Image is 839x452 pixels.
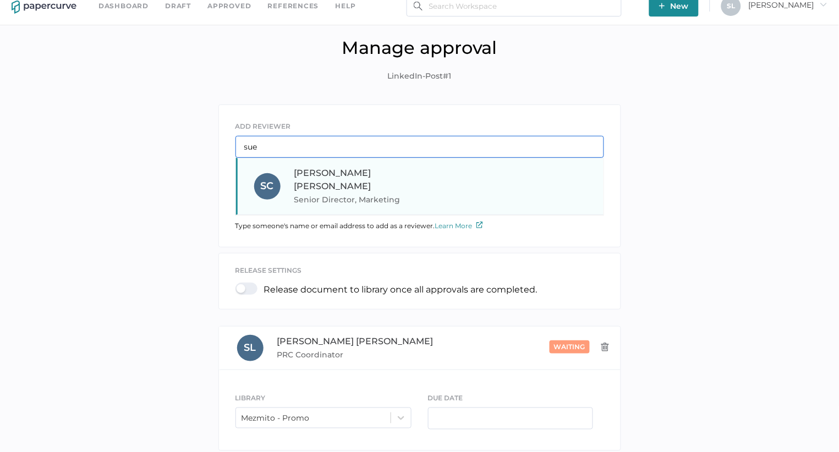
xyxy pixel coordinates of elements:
[235,266,302,274] span: release settings
[554,343,585,351] span: waiting
[242,413,310,423] div: Mezmito - Promo
[244,341,256,354] span: S L
[476,222,483,228] img: external-link-icon.7ec190a1.svg
[235,222,483,230] span: Type someone's name or email address to add as a reviewer.
[264,284,538,295] p: Release document to library once all approvals are completed.
[277,348,443,361] span: PRC Coordinator
[435,222,483,230] a: Learn More
[294,193,443,206] span: Senior Director, Marketing
[235,136,604,158] input: Type a name or email
[820,1,827,8] i: arrow_right
[428,394,463,402] span: DUE DATE
[414,2,423,10] img: search.bf03fe8b.svg
[388,70,452,82] span: LinkedIn-Post#1
[12,1,76,14] img: papercurve-logo-colour.7244d18c.svg
[294,168,371,191] span: [PERSON_NAME] [PERSON_NAME]
[659,3,665,9] img: plus-white.e19ec114.svg
[8,37,831,58] h1: Manage approval
[727,2,736,10] span: S L
[601,343,610,351] img: delete
[261,180,274,192] span: S C
[235,394,266,402] span: LIBRARY
[277,336,434,346] span: [PERSON_NAME] [PERSON_NAME]
[235,122,291,130] span: ADD REVIEWER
